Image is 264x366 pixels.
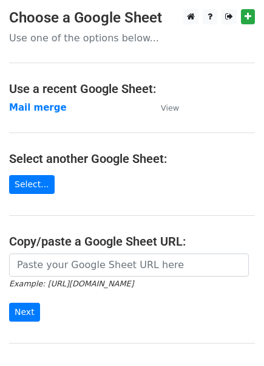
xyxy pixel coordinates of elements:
[9,254,249,277] input: Paste your Google Sheet URL here
[9,175,55,194] a: Select...
[9,151,255,166] h4: Select another Google Sheet:
[9,279,134,288] small: Example: [URL][DOMAIN_NAME]
[9,303,40,322] input: Next
[149,102,179,113] a: View
[9,9,255,27] h3: Choose a Google Sheet
[9,102,67,113] a: Mail merge
[161,103,179,112] small: View
[9,234,255,249] h4: Copy/paste a Google Sheet URL:
[9,81,255,96] h4: Use a recent Google Sheet:
[9,32,255,44] p: Use one of the options below...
